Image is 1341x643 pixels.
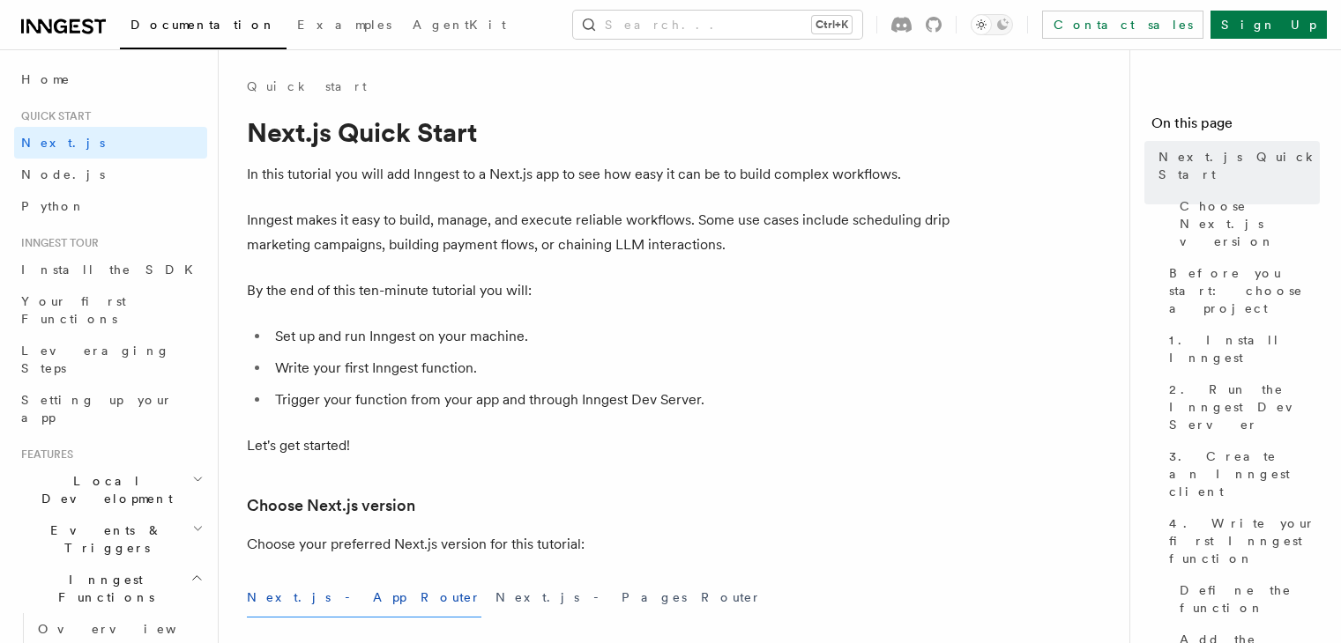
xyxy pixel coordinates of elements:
[130,18,276,32] span: Documentation
[14,514,207,564] button: Events & Triggers
[1158,148,1320,183] span: Next.js Quick Start
[1169,331,1320,366] span: 1. Install Inngest
[247,278,952,303] p: By the end of this ten-minute tutorial you will:
[14,109,91,123] span: Quick start
[247,433,952,458] p: Let's get started!
[1173,190,1320,257] a: Choose Next.js version
[297,18,391,32] span: Examples
[1169,447,1320,500] span: 3. Create an Inngest client
[21,262,204,277] span: Install the SDK
[1162,440,1320,507] a: 3. Create an Inngest client
[14,571,190,606] span: Inngest Functions
[247,532,952,557] p: Choose your preferred Next.js version for this tutorial:
[1169,514,1320,567] span: 4. Write your first Inngest function
[1162,373,1320,440] a: 2. Run the Inngest Dev Server
[1169,381,1320,433] span: 2. Run the Inngest Dev Server
[14,521,192,557] span: Events & Triggers
[1162,324,1320,373] a: 1. Install Inngest
[1180,581,1320,617] span: Define the function
[14,63,207,95] a: Home
[21,70,71,88] span: Home
[573,11,862,39] button: Search...Ctrl+K
[1169,264,1320,317] span: Before you start: choose a project
[247,493,415,518] a: Choose Next.js version
[14,472,192,507] span: Local Development
[971,14,1013,35] button: Toggle dark mode
[270,356,952,381] li: Write your first Inngest function.
[21,199,86,213] span: Python
[14,465,207,514] button: Local Development
[14,159,207,190] a: Node.js
[247,162,952,187] p: In this tutorial you will add Inngest to a Next.js app to see how easy it can be to build complex...
[21,136,105,150] span: Next.js
[1211,11,1327,39] a: Sign Up
[270,388,952,412] li: Trigger your function from your app and through Inngest Dev Server.
[14,447,73,462] span: Features
[413,18,506,32] span: AgentKit
[402,5,517,48] a: AgentKit
[287,5,402,48] a: Examples
[21,167,105,181] span: Node.js
[247,78,367,95] a: Quick start
[14,564,207,613] button: Inngest Functions
[38,622,220,636] span: Overview
[247,208,952,257] p: Inngest makes it easy to build, manage, and execute reliable workflows. Some use cases include sc...
[1162,507,1320,574] a: 4. Write your first Inngest function
[247,578,481,617] button: Next.js - App Router
[14,384,207,433] a: Setting up your app
[21,294,126,326] span: Your first Functions
[270,324,952,349] li: Set up and run Inngest on your machine.
[1151,113,1320,141] h4: On this page
[14,127,207,159] a: Next.js
[21,393,173,425] span: Setting up your app
[1042,11,1203,39] a: Contact sales
[14,285,207,335] a: Your first Functions
[1151,141,1320,190] a: Next.js Quick Start
[1162,257,1320,324] a: Before you start: choose a project
[14,236,99,250] span: Inngest tour
[247,116,952,148] h1: Next.js Quick Start
[21,344,170,375] span: Leveraging Steps
[1180,197,1320,250] span: Choose Next.js version
[120,5,287,49] a: Documentation
[14,190,207,222] a: Python
[495,578,762,617] button: Next.js - Pages Router
[14,254,207,285] a: Install the SDK
[812,16,852,33] kbd: Ctrl+K
[14,335,207,384] a: Leveraging Steps
[1173,574,1320,624] a: Define the function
